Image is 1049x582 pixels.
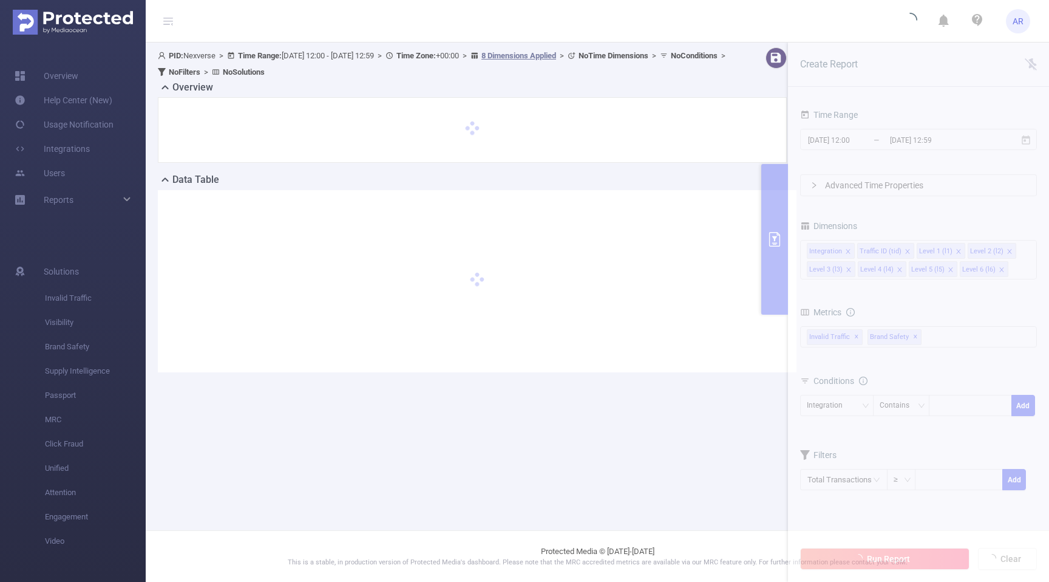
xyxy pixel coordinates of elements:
[396,51,436,60] b: Time Zone:
[146,530,1049,582] footer: Protected Media © [DATE]-[DATE]
[45,359,146,383] span: Supply Intelligence
[15,161,65,185] a: Users
[169,67,200,77] b: No Filters
[238,51,282,60] b: Time Range:
[169,51,183,60] b: PID:
[718,51,729,60] span: >
[459,51,470,60] span: >
[45,408,146,432] span: MRC
[45,432,146,456] span: Click Fraud
[579,51,648,60] b: No Time Dimensions
[45,335,146,359] span: Brand Safety
[556,51,568,60] span: >
[45,481,146,505] span: Attention
[671,51,718,60] b: No Conditions
[15,112,114,137] a: Usage Notification
[648,51,660,60] span: >
[45,286,146,310] span: Invalid Traffic
[200,67,212,77] span: >
[158,51,729,77] span: Nexverse [DATE] 12:00 - [DATE] 12:59 +00:00
[1013,9,1024,33] span: AR
[45,529,146,553] span: Video
[15,88,112,112] a: Help Center (New)
[158,52,169,60] i: icon: user
[13,10,133,35] img: Protected Media
[172,80,213,95] h2: Overview
[216,51,227,60] span: >
[172,173,219,187] h2: Data Table
[15,64,78,88] a: Overview
[45,310,146,335] span: Visibility
[44,188,73,212] a: Reports
[176,558,1019,568] p: This is a stable, in production version of Protected Media's dashboard. Please note that the MRC ...
[45,456,146,481] span: Unified
[481,51,556,60] u: 8 Dimensions Applied
[45,383,146,408] span: Passport
[45,505,146,529] span: Engagement
[223,67,265,77] b: No Solutions
[44,195,73,205] span: Reports
[44,259,79,284] span: Solutions
[15,137,90,161] a: Integrations
[903,13,917,30] i: icon: loading
[374,51,385,60] span: >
